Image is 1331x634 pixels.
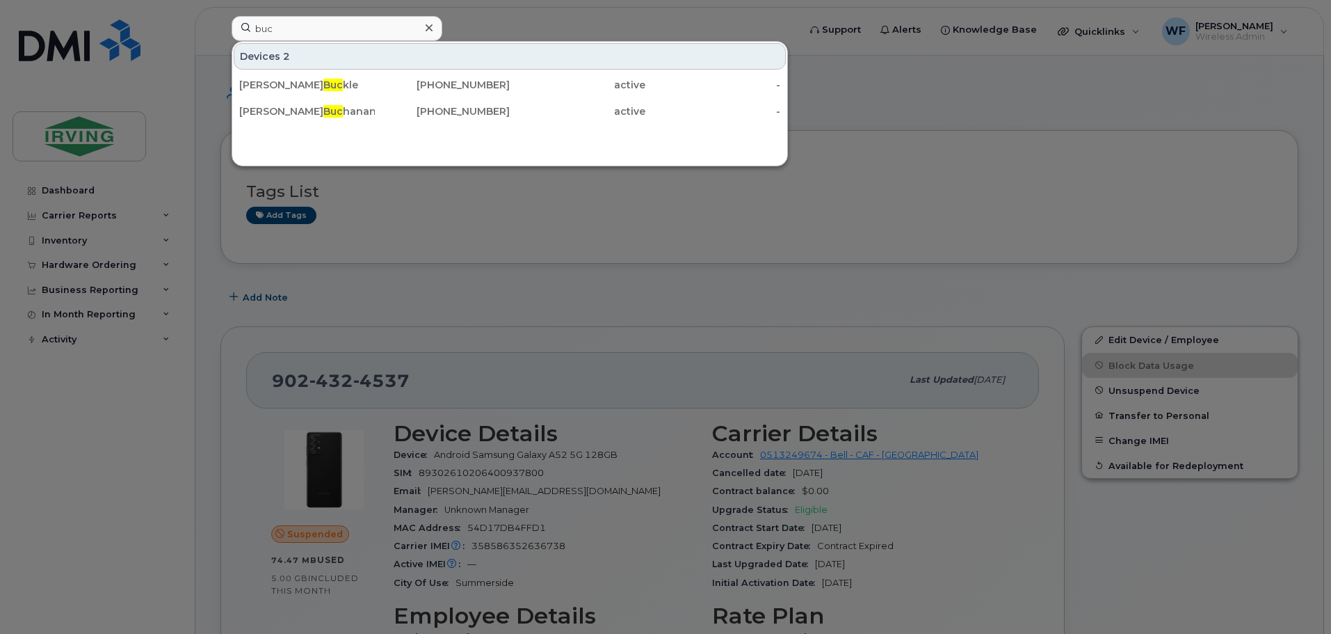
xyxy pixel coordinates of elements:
div: [PERSON_NAME] hanan [239,104,375,118]
div: active [510,104,645,118]
div: [PHONE_NUMBER] [375,78,510,92]
span: Buc [323,105,343,118]
div: [PERSON_NAME] kle [239,78,375,92]
div: [PHONE_NUMBER] [375,104,510,118]
div: Devices [234,43,786,70]
a: [PERSON_NAME]Buckle[PHONE_NUMBER]active- [234,72,786,97]
span: Buc [323,79,343,91]
a: [PERSON_NAME]Buchanan[PHONE_NUMBER]active- [234,99,786,124]
div: - [645,104,781,118]
div: active [510,78,645,92]
span: 2 [283,49,290,63]
div: - [645,78,781,92]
